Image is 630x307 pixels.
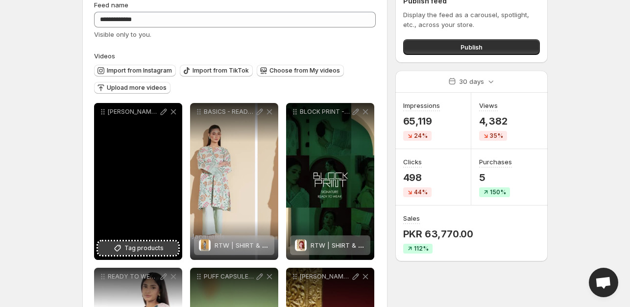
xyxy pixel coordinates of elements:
[460,42,483,52] span: Publish
[490,132,503,140] span: 35%
[300,273,351,281] p: [PERSON_NAME] - READY TO STITCH CAPSULE This is what royalty looks like in regal hues Introducing...
[403,172,432,183] p: 498
[479,101,498,110] h3: Views
[414,132,428,140] span: 24%
[108,273,159,281] p: READY TO WEAR NEW-IN From bold hues to subtle tones our Ready to Wear New-In Collection has a fit...
[403,39,540,55] button: Publish
[190,103,278,260] div: BASICS - READY TO WEAR Here are your everyday looks that just work Introducing our Basics - Ready...
[257,65,344,77] button: Choose from My videos
[94,30,151,38] span: Visible only to you.
[204,108,255,116] p: BASICS - READY TO WEAR Here are your everyday looks that just work Introducing our Basics - Ready...
[107,84,167,92] span: Upload more videos
[180,65,253,77] button: Import from TikTok
[414,245,429,253] span: 112%
[414,188,428,196] span: 44%
[215,241,292,249] span: RTW | SHIRT & SHALWAR
[311,241,388,249] span: RTW | SHIRT & CULOTTE
[94,52,115,60] span: Videos
[94,82,170,94] button: Upload more videos
[479,115,507,127] p: 4,382
[94,103,182,260] div: [PERSON_NAME] WINTER READY TO STITCH Present Yourself with Alkarams Winter Ready-to-Stitch Collec...
[269,67,340,75] span: Choose from My videos
[94,1,128,9] span: Feed name
[98,241,178,255] button: Tag products
[204,273,255,281] p: PUFF CAPSULE - READY TO STITCH Quiet moments softer silhouettes Introducing the Puff Collection -...
[589,268,618,297] div: Open chat
[286,103,374,260] div: BLOCK PRINT - SIGNATURE READY TO WEAR Crafted in deep blue with playful block patterns that redef...
[403,10,540,29] p: Display the feed as a carousel, spotlight, etc., across your store.
[193,67,249,75] span: Import from TikTok
[107,67,172,75] span: Import from Instagram
[490,188,506,196] span: 150%
[459,77,484,86] p: 30 days
[108,108,159,116] p: [PERSON_NAME] WINTER READY TO STITCH Present Yourself with Alkarams Winter Ready-to-Stitch Collec...
[403,157,422,167] h3: Clicks
[403,115,440,127] p: 65,119
[94,65,176,77] button: Import from Instagram
[300,108,351,116] p: BLOCK PRINT - SIGNATURE READY TO WEAR Crafted in deep blue with playful block patterns that redef...
[403,101,440,110] h3: Impressions
[479,172,512,183] p: 5
[403,228,473,240] p: PKR 63,770.00
[124,243,164,253] span: Tag products
[403,213,420,223] h3: Sales
[479,157,512,167] h3: Purchases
